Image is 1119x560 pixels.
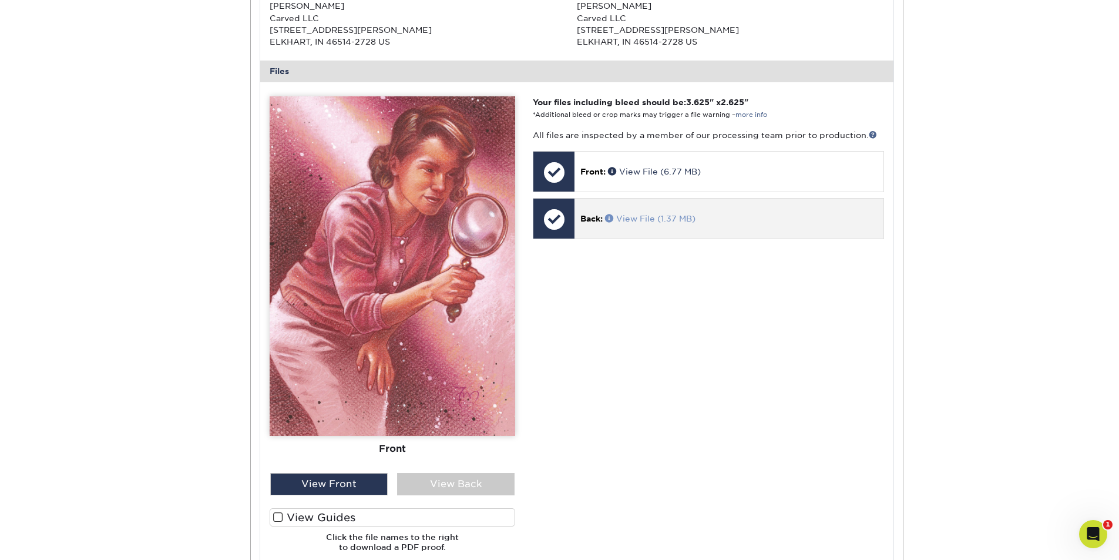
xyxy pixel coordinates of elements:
[580,214,603,223] span: Back:
[1103,520,1113,529] span: 1
[735,111,767,119] a: more info
[580,167,606,176] span: Front:
[397,473,515,495] div: View Back
[533,129,883,141] p: All files are inspected by a member of our processing team prior to production.
[533,98,748,107] strong: Your files including bleed should be: " x "
[260,61,893,82] div: Files
[270,435,515,461] div: Front
[721,98,744,107] span: 2.625
[686,98,710,107] span: 3.625
[608,167,701,176] a: View File (6.77 MB)
[270,473,388,495] div: View Front
[605,214,695,223] a: View File (1.37 MB)
[1079,520,1107,548] iframe: Intercom live chat
[270,508,515,527] label: View Guides
[3,524,100,556] iframe: Google Customer Reviews
[533,111,767,119] small: *Additional bleed or crop marks may trigger a file warning –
